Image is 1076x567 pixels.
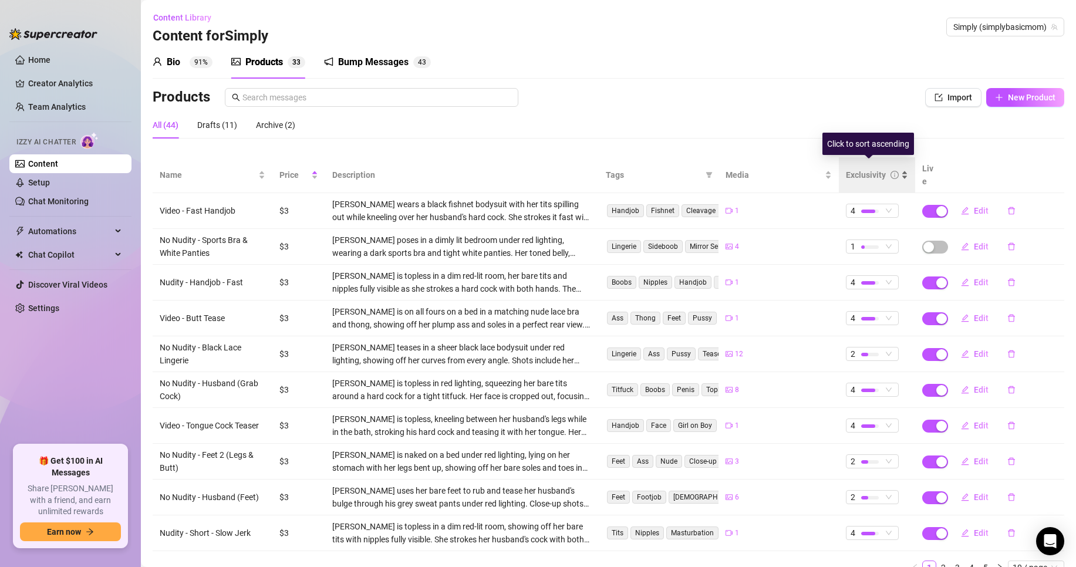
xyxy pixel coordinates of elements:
[153,336,272,372] td: No Nudity - Black Lace Lingerie
[607,383,638,396] span: Titfuck
[272,265,325,301] td: $3
[606,168,701,181] span: Tags
[338,55,409,69] div: Bump Messages
[974,313,989,323] span: Edit
[974,206,989,215] span: Edit
[28,55,50,65] a: Home
[646,204,679,217] span: Fishnet
[418,58,422,66] span: 4
[952,488,998,507] button: Edit
[332,377,592,403] div: [PERSON_NAME] is topless in red lighting, squeezing her bare tits around a hard cock for a tight ...
[735,205,739,217] span: 1
[674,276,711,289] span: Handjob
[630,312,660,325] span: Thong
[682,204,720,217] span: Cleavage
[974,421,989,430] span: Edit
[607,526,628,539] span: Tits
[961,242,969,251] span: edit
[16,137,76,148] span: Izzy AI Chatter
[279,168,309,181] span: Price
[20,522,121,541] button: Earn nowarrow-right
[952,201,998,220] button: Edit
[607,491,630,504] span: Feet
[735,241,739,252] span: 4
[684,455,721,468] span: Close-up
[974,349,989,359] span: Edit
[20,455,121,478] span: 🎁 Get $100 in AI Messages
[296,58,301,66] span: 3
[197,119,237,131] div: Drafts (11)
[272,480,325,515] td: $3
[663,312,686,325] span: Feet
[332,413,592,438] div: [PERSON_NAME] is topless, kneeling between her husband's legs while in the bath, stroking his har...
[714,276,747,289] span: Topless
[822,133,914,155] div: Click to sort ascending
[256,119,295,131] div: Archive (2)
[952,416,998,435] button: Edit
[324,57,333,66] span: notification
[332,484,592,510] div: [PERSON_NAME] uses her bare feet to rub and tease her husband's bulge through his grey sweat pant...
[231,57,241,66] span: picture
[607,455,630,468] span: Feet
[272,444,325,480] td: $3
[726,243,733,250] span: picture
[726,494,733,501] span: picture
[153,408,272,444] td: Video - Tongue Cock Teaser
[851,312,855,325] span: 4
[153,57,162,66] span: user
[925,88,981,107] button: Import
[1007,421,1016,430] span: delete
[851,419,855,432] span: 4
[673,419,717,432] span: Girl on Boy
[28,280,107,289] a: Discover Viral Videos
[961,278,969,286] span: edit
[332,520,592,546] div: [PERSON_NAME] is topless in a dim red-lit room, showing off her bare tits with nipples fully visi...
[639,276,672,289] span: Nipples
[726,279,733,286] span: video-camera
[961,493,969,501] span: edit
[726,386,733,393] span: picture
[28,222,112,241] span: Automations
[719,157,838,193] th: Media
[15,251,23,259] img: Chat Copilot
[153,265,272,301] td: Nudity - Handjob - Fast
[153,480,272,515] td: No Nudity - Husband (Feet)
[643,347,665,360] span: Ass
[701,383,735,396] span: Topless
[190,56,212,68] sup: 91%
[698,347,726,360] span: Tease
[153,444,272,480] td: No Nudity - Feet 2 (Legs & Butt)
[160,168,256,181] span: Name
[851,526,855,539] span: 4
[935,93,943,102] span: import
[706,171,713,178] span: filter
[915,157,945,193] th: Live
[851,455,855,468] span: 2
[607,312,628,325] span: Ass
[153,372,272,408] td: No Nudity - Husband (Grab Cock)
[1007,242,1016,251] span: delete
[961,529,969,537] span: edit
[640,383,670,396] span: Boobs
[332,269,592,295] div: [PERSON_NAME] is topless in a dim red-lit room, her bare tits and nipples fully visible as she st...
[952,345,998,363] button: Edit
[28,245,112,264] span: Chat Copilot
[153,119,178,131] div: All (44)
[272,193,325,229] td: $3
[28,102,86,112] a: Team Analytics
[272,515,325,551] td: $3
[656,455,682,468] span: Nude
[332,341,592,367] div: [PERSON_NAME] teases in a sheer black lace bodysuit under red lighting, showing off her curves fr...
[1007,493,1016,501] span: delete
[1007,386,1016,394] span: delete
[413,56,431,68] sup: 43
[9,28,97,40] img: logo-BBDzfeDw.svg
[726,168,822,181] span: Media
[153,301,272,336] td: Video - Butt Tease
[1036,527,1064,555] div: Open Intercom Messenger
[607,204,644,217] span: Handjob
[998,237,1025,256] button: delete
[961,457,969,465] span: edit
[974,457,989,466] span: Edit
[1007,457,1016,465] span: delete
